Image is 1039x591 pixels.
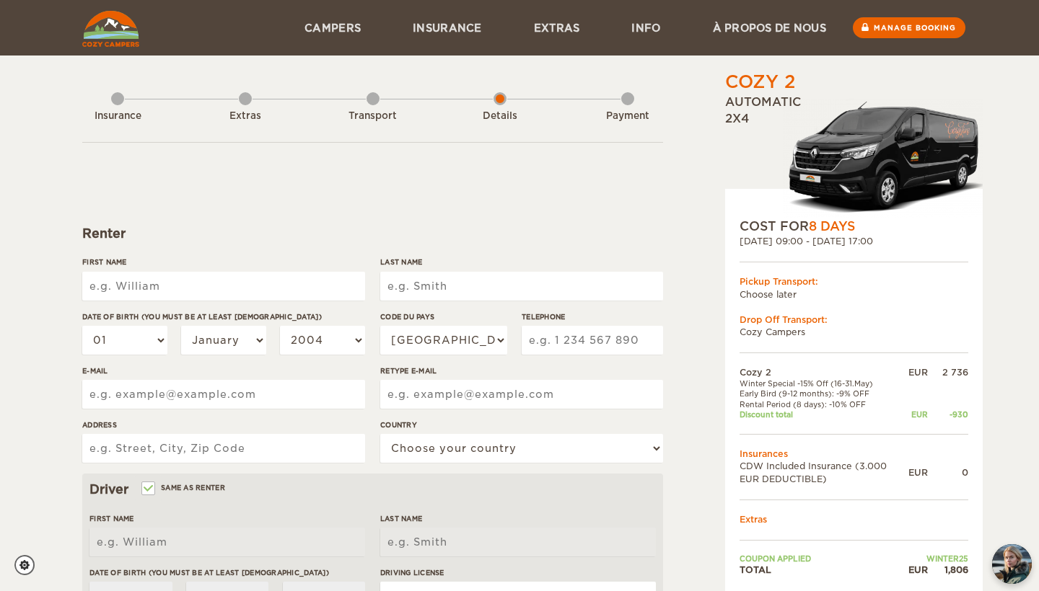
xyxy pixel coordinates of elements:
div: COST FOR [740,218,968,235]
td: Winter Special -15% Off (16-31.May) [740,378,908,388]
td: Rental Period (8 days): -10% OFF [740,399,908,409]
div: EUR [908,466,928,479]
div: EUR [908,366,928,378]
td: Choose later [740,288,968,301]
div: Driver [89,481,656,498]
td: Coupon applied [740,554,908,564]
label: Address [82,419,365,430]
input: e.g. Street, City, Zip Code [82,434,365,463]
a: Manage booking [853,17,965,38]
input: e.g. Smith [380,528,656,556]
div: 1,806 [928,564,968,576]
div: Drop Off Transport: [740,314,968,326]
div: Automatic 2x4 [725,94,983,218]
input: Same as renter [143,485,152,494]
div: 0 [928,466,968,479]
input: e.g. Smith [380,272,663,301]
div: Pickup Transport: [740,275,968,288]
td: Insurances [740,448,968,460]
div: [DATE] 09:00 - [DATE] 17:00 [740,235,968,247]
label: Telephone [522,311,663,322]
td: WINTER25 [908,554,968,564]
div: -930 [928,409,968,419]
label: Last Name [380,513,656,524]
label: E-mail [82,365,365,376]
div: 2 736 [928,366,968,378]
div: EUR [908,409,928,419]
input: e.g. William [89,528,365,556]
label: First Name [89,513,365,524]
button: chat-button [992,544,1032,584]
a: Cookie settings [14,555,44,575]
label: Same as renter [143,481,225,494]
div: Cozy 2 [725,70,795,94]
label: CODE DU PAYS [380,311,507,322]
div: Renter [82,225,663,242]
div: Extras [206,110,285,123]
div: EUR [908,564,928,576]
td: Early Bird (9-12 months): -9% OFF [740,388,908,399]
img: Cozy Campers [82,11,139,47]
span: 8 Days [809,219,855,234]
label: Last Name [380,257,663,267]
input: e.g. example@example.com [380,380,663,409]
div: Insurance [78,110,157,123]
img: Freyja at Cozy Campers [992,544,1032,584]
td: Discount total [740,409,908,419]
label: Country [380,419,663,430]
img: Langur-m-c-logo-2.png [783,99,983,218]
input: e.g. 1 234 567 890 [522,326,663,355]
div: Transport [333,110,413,123]
label: Date of birth (You must be at least [DEMOGRAPHIC_DATA]) [89,567,365,578]
label: Retype E-mail [380,365,663,376]
td: TOTAL [740,564,908,576]
label: Driving License [380,567,656,578]
td: Extras [740,513,968,525]
label: Date of birth (You must be at least [DEMOGRAPHIC_DATA]) [82,311,365,322]
div: Payment [588,110,667,123]
td: CDW Included Insurance (3.000 EUR DEDUCTIBLE) [740,460,908,484]
td: Cozy Campers [740,326,968,338]
input: e.g. William [82,272,365,301]
div: Details [460,110,540,123]
td: Cozy 2 [740,366,908,378]
input: e.g. example@example.com [82,380,365,409]
label: First Name [82,257,365,267]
